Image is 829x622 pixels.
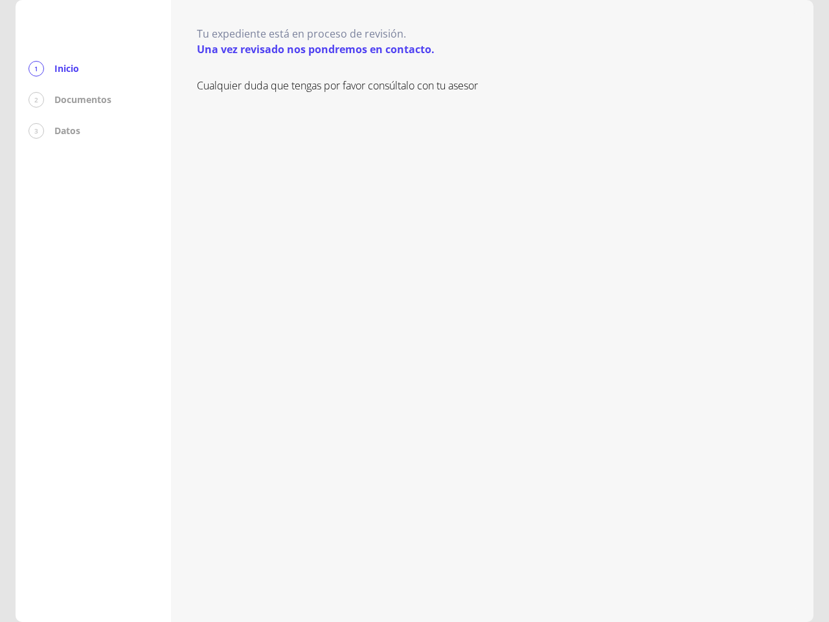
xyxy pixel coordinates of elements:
p: Una vez revisado nos pondremos en contacto. [197,41,435,57]
div: 2 [28,92,44,108]
div: 1 [28,61,44,76]
p: Documentos [54,93,111,106]
div: 3 [28,123,44,139]
p: Cualquier duda que tengas por favor consúltalo con tu asesor [197,78,788,93]
p: Datos [54,124,80,137]
p: Tu expediente está en proceso de revisión. [197,26,435,41]
p: Inicio [54,62,79,75]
